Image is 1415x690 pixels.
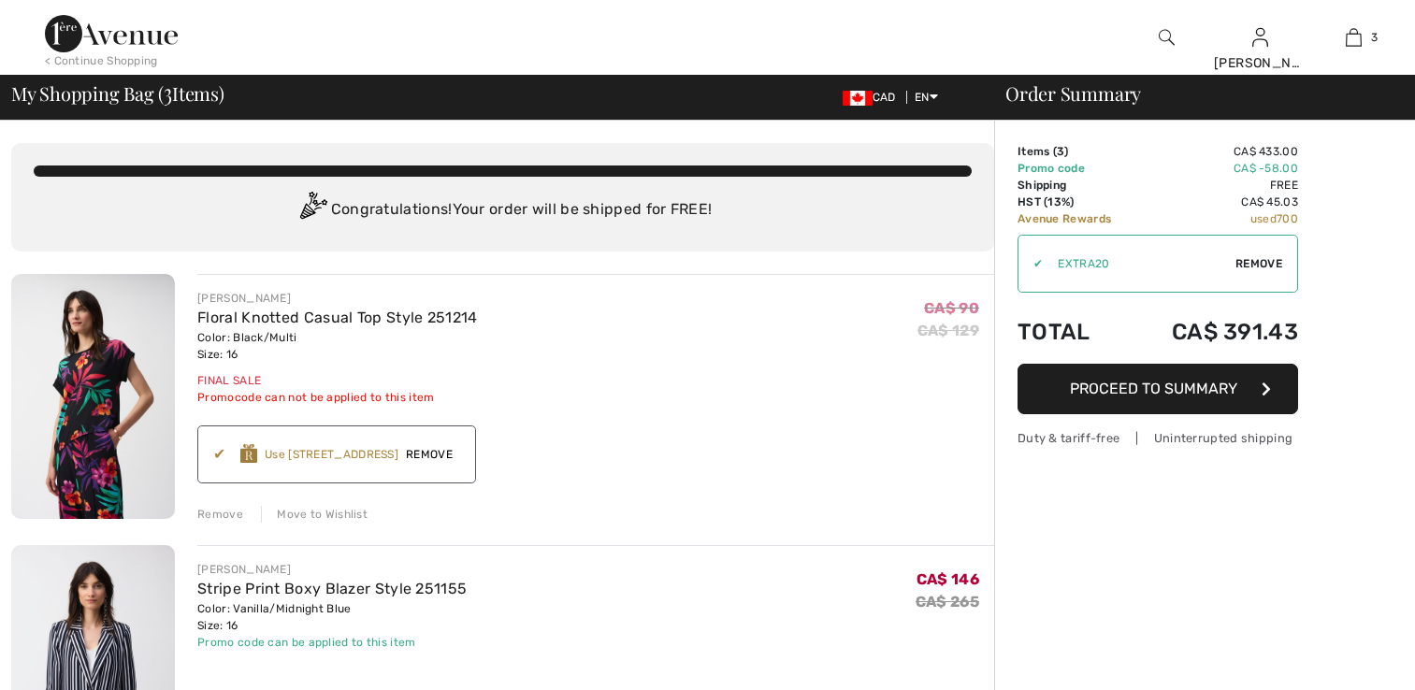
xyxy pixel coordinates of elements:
[197,290,477,307] div: [PERSON_NAME]
[1018,429,1298,447] div: Duty & tariff-free | Uninterrupted shipping
[197,600,467,634] div: Color: Vanilla/Midnight Blue Size: 16
[45,52,158,69] div: < Continue Shopping
[1137,177,1298,194] td: Free
[265,446,398,463] div: Use [STREET_ADDRESS]
[843,91,873,106] img: Canadian Dollar
[1018,177,1137,194] td: Shipping
[983,84,1404,103] div: Order Summary
[213,443,240,466] div: ✔
[1159,26,1175,49] img: search the website
[1018,160,1137,177] td: Promo code
[1137,194,1298,210] td: CA$ 45.03
[1070,380,1237,397] span: Proceed to Summary
[11,84,224,103] span: My Shopping Bag ( Items)
[11,274,175,519] img: Floral Knotted Casual Top Style 251214
[197,561,467,578] div: [PERSON_NAME]
[1307,26,1399,49] a: 3
[1214,53,1306,73] div: [PERSON_NAME]
[1235,255,1282,272] span: Remove
[1137,300,1298,364] td: CA$ 391.43
[916,593,979,611] s: CA$ 265
[240,444,257,463] img: Reward-Logo.svg
[1018,210,1137,227] td: Avenue Rewards
[1252,26,1268,49] img: My Info
[1018,143,1137,160] td: Items ( )
[45,15,178,52] img: 1ère Avenue
[34,192,972,229] div: Congratulations! Your order will be shipped for FREE!
[924,299,979,317] span: CA$ 90
[164,79,172,104] span: 3
[197,634,467,651] div: Promo code can be applied to this item
[843,91,903,104] span: CAD
[261,506,368,523] div: Move to Wishlist
[1137,160,1298,177] td: CA$ -58.00
[1018,364,1298,414] button: Proceed to Summary
[197,329,477,363] div: Color: Black/Multi Size: 16
[1018,255,1043,272] div: ✔
[1057,145,1064,158] span: 3
[1371,29,1378,46] span: 3
[917,322,979,339] s: CA$ 129
[915,91,938,104] span: EN
[197,580,467,597] a: Stripe Print Boxy Blazer Style 251155
[197,389,477,406] div: Promocode can not be applied to this item
[197,309,477,326] a: Floral Knotted Casual Top Style 251214
[1018,194,1137,210] td: HST (13%)
[917,570,979,588] span: CA$ 146
[1018,300,1137,364] td: Total
[1137,210,1298,227] td: used
[1043,236,1235,292] input: Promo code
[1277,212,1298,225] span: 700
[197,506,243,523] div: Remove
[1137,143,1298,160] td: CA$ 433.00
[398,446,460,463] span: Remove
[197,372,477,389] div: Final Sale
[1346,26,1362,49] img: My Bag
[1252,28,1268,46] a: Sign In
[294,192,331,229] img: Congratulation2.svg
